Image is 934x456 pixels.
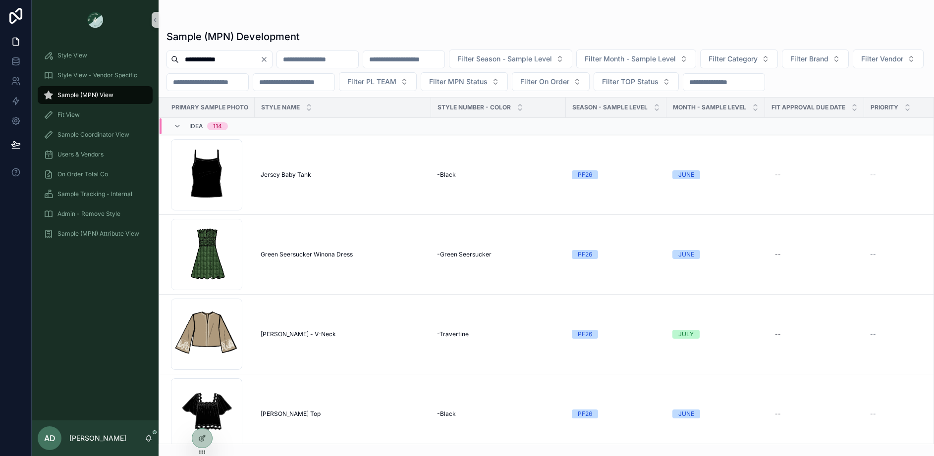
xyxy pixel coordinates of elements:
[449,50,572,68] button: Select Button
[261,251,353,258] span: Green Seersucker Winona Dress
[578,409,592,418] div: PF26
[672,409,759,418] a: JUNE
[57,51,87,59] span: Style View
[578,250,592,259] div: PF26
[672,170,759,179] a: JUNE
[576,50,696,68] button: Select Button
[57,111,80,119] span: Fit View
[57,71,137,79] span: Style View - Vendor Specific
[261,410,425,418] a: [PERSON_NAME] Top
[771,103,845,111] span: Fit Approval Due Date
[38,146,153,163] a: Users & Vendors
[709,54,758,64] span: Filter Category
[578,330,592,339] div: PF26
[57,91,113,99] span: Sample (MPN) View
[437,251,492,258] span: -Green Seersucker
[437,410,456,418] span: -Black
[672,250,759,259] a: JUNE
[775,330,781,338] div: --
[38,86,153,104] a: Sample (MPN) View
[700,50,778,68] button: Select Button
[771,326,858,342] a: --
[261,410,321,418] span: [PERSON_NAME] Top
[678,250,694,259] div: JUNE
[678,409,694,418] div: JUNE
[437,330,560,338] a: -Travertine
[260,55,272,63] button: Clear
[261,330,425,338] a: [PERSON_NAME] - V-Neck
[261,103,300,111] span: Style Name
[261,171,425,179] a: Jersey Baby Tank
[261,171,311,179] span: Jersey Baby Tank
[421,72,508,91] button: Select Button
[171,103,248,111] span: Primary Sample Photo
[672,330,759,339] a: JULY
[57,151,104,158] span: Users & Vendors
[438,103,511,111] span: Style Number - Color
[572,330,660,339] a: PF26
[44,432,55,444] span: AD
[870,330,876,338] span: --
[57,190,132,198] span: Sample Tracking - Internal
[775,410,781,418] div: --
[790,54,828,64] span: Filter Brand
[87,12,103,28] img: App logo
[57,131,129,139] span: Sample Coordinator View
[57,230,139,238] span: Sample (MPN) Attribute View
[678,330,694,339] div: JULY
[69,433,126,443] p: [PERSON_NAME]
[572,250,660,259] a: PF26
[261,251,425,258] a: Green Seersucker Winona Dress
[38,126,153,144] a: Sample Coordinator View
[870,410,876,418] span: --
[602,77,659,87] span: Filter TOP Status
[775,171,781,179] div: --
[775,251,781,258] div: --
[437,330,469,338] span: -Travertine
[57,210,120,218] span: Admin - Remove Style
[673,103,746,111] span: MONTH - SAMPLE LEVEL
[512,72,590,91] button: Select Button
[520,77,569,87] span: Filter On Order
[189,122,203,130] span: Idea
[594,72,679,91] button: Select Button
[261,330,336,338] span: [PERSON_NAME] - V-Neck
[38,165,153,183] a: On Order Total Co
[771,406,858,422] a: --
[339,72,417,91] button: Select Button
[38,106,153,124] a: Fit View
[572,103,648,111] span: Season - Sample Level
[871,103,898,111] span: PRIORITY
[38,185,153,203] a: Sample Tracking - Internal
[585,54,676,64] span: Filter Month - Sample Level
[437,171,456,179] span: -Black
[437,410,560,418] a: -Black
[38,205,153,223] a: Admin - Remove Style
[57,170,108,178] span: On Order Total Co
[166,30,300,44] h1: Sample (MPN) Development
[429,77,488,87] span: Filter MPN Status
[771,167,858,183] a: --
[437,251,560,258] a: -Green Seersucker
[578,170,592,179] div: PF26
[782,50,849,68] button: Select Button
[347,77,396,87] span: Filter PL TEAM
[38,47,153,64] a: Style View
[771,247,858,262] a: --
[870,251,876,258] span: --
[861,54,903,64] span: Filter Vendor
[572,170,660,179] a: PF26
[32,40,159,255] div: scrollable content
[572,409,660,418] a: PF26
[853,50,924,68] button: Select Button
[457,54,552,64] span: Filter Season - Sample Level
[437,171,560,179] a: -Black
[38,66,153,84] a: Style View - Vendor Specific
[870,171,876,179] span: --
[213,122,222,130] div: 114
[38,225,153,243] a: Sample (MPN) Attribute View
[678,170,694,179] div: JUNE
